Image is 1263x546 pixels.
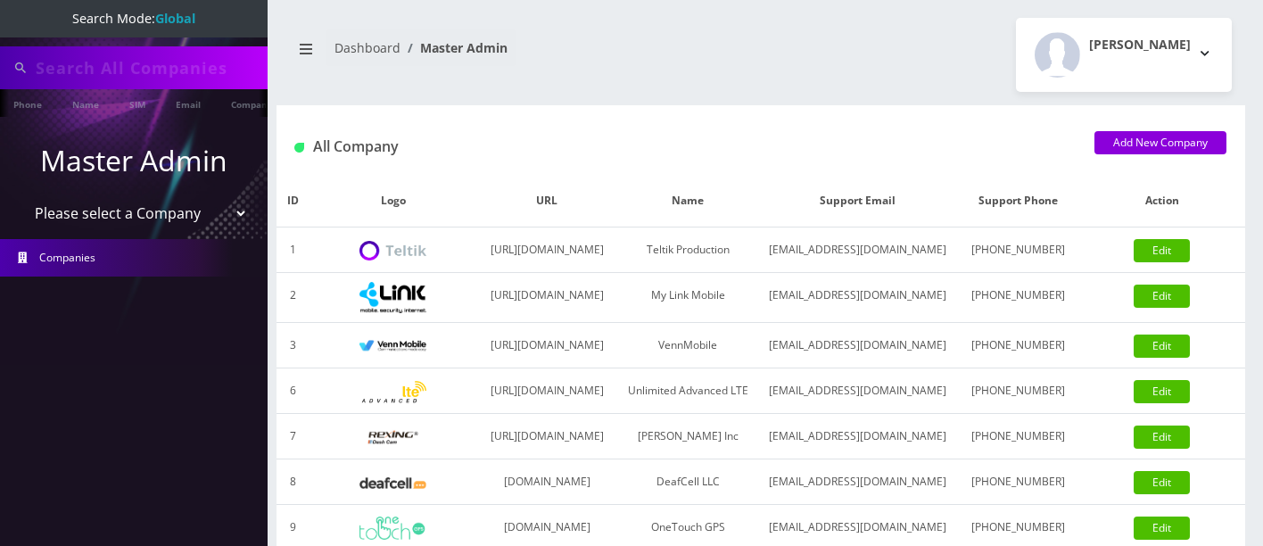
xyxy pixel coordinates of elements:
a: Phone [4,89,51,117]
td: [EMAIL_ADDRESS][DOMAIN_NAME] [757,273,957,323]
th: Logo [310,175,476,227]
a: Edit [1134,517,1190,540]
td: [PHONE_NUMBER] [957,227,1078,273]
img: DeafCell LLC [359,477,426,489]
th: ID [277,175,310,227]
img: My Link Mobile [359,282,426,313]
span: Search Mode: [72,10,195,27]
a: Edit [1134,239,1190,262]
td: [URL][DOMAIN_NAME] [476,414,618,459]
td: 3 [277,323,310,368]
nav: breadcrumb [290,29,747,80]
td: 6 [277,368,310,414]
td: My Link Mobile [618,273,757,323]
td: [EMAIL_ADDRESS][DOMAIN_NAME] [757,227,957,273]
a: Name [63,89,108,117]
a: Edit [1134,285,1190,308]
a: Edit [1134,471,1190,494]
img: VennMobile [359,340,426,352]
td: [PHONE_NUMBER] [957,368,1078,414]
span: Companies [39,250,95,265]
input: Search All Companies [36,51,263,85]
td: [EMAIL_ADDRESS][DOMAIN_NAME] [757,414,957,459]
td: VennMobile [618,323,757,368]
td: [EMAIL_ADDRESS][DOMAIN_NAME] [757,368,957,414]
td: [PHONE_NUMBER] [957,414,1078,459]
th: Support Email [757,175,957,227]
img: OneTouch GPS [359,517,426,540]
td: [URL][DOMAIN_NAME] [476,273,618,323]
td: 2 [277,273,310,323]
td: [PHONE_NUMBER] [957,459,1078,505]
td: [PERSON_NAME] Inc [618,414,757,459]
td: [URL][DOMAIN_NAME] [476,323,618,368]
button: [PERSON_NAME] [1016,18,1232,92]
td: Unlimited Advanced LTE [618,368,757,414]
td: [PHONE_NUMBER] [957,323,1078,368]
td: 7 [277,414,310,459]
a: Add New Company [1094,131,1226,154]
th: Name [618,175,757,227]
img: Rexing Inc [359,429,426,446]
a: SIM [120,89,154,117]
a: Edit [1134,380,1190,403]
th: Support Phone [957,175,1078,227]
h2: [PERSON_NAME] [1089,37,1191,53]
td: [DOMAIN_NAME] [476,459,618,505]
img: Teltik Production [359,241,426,261]
img: All Company [294,143,304,153]
td: [EMAIL_ADDRESS][DOMAIN_NAME] [757,323,957,368]
th: URL [476,175,618,227]
td: [URL][DOMAIN_NAME] [476,227,618,273]
td: [URL][DOMAIN_NAME] [476,368,618,414]
td: DeafCell LLC [618,459,757,505]
a: Edit [1134,335,1190,358]
td: [EMAIL_ADDRESS][DOMAIN_NAME] [757,459,957,505]
a: Dashboard [334,39,400,56]
strong: Global [155,10,195,27]
a: Company [222,89,282,117]
li: Master Admin [400,38,508,57]
img: Unlimited Advanced LTE [359,381,426,403]
td: 1 [277,227,310,273]
td: [PHONE_NUMBER] [957,273,1078,323]
a: Email [167,89,210,117]
a: Edit [1134,426,1190,449]
h1: All Company [294,138,1068,155]
td: 8 [277,459,310,505]
td: Teltik Production [618,227,757,273]
th: Action [1078,175,1245,227]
